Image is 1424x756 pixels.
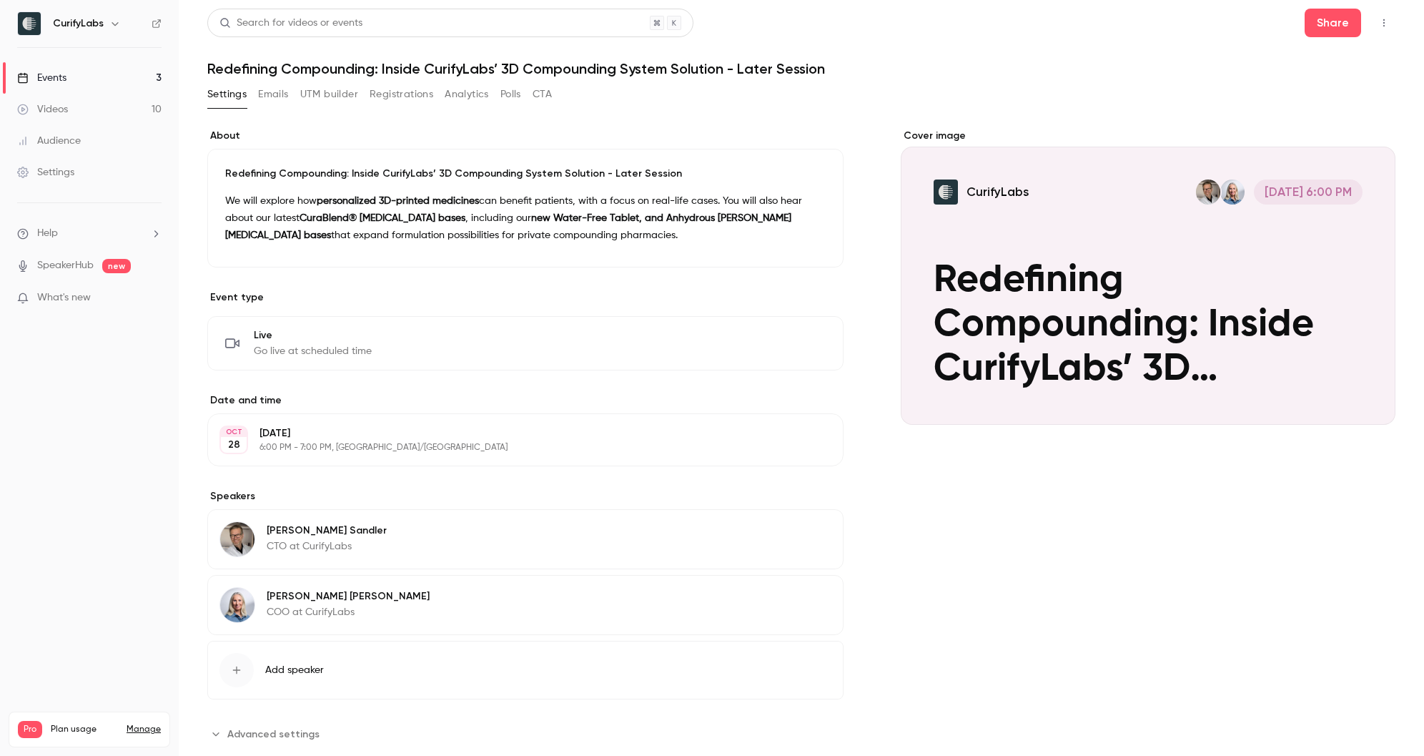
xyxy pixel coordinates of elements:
[225,192,826,244] p: We will explore how can benefit patients, with a focus on real-life cases. You will also hear abo...
[102,259,131,273] span: new
[254,344,372,358] span: Go live at scheduled time
[207,722,844,745] section: Advanced settings
[207,722,328,745] button: Advanced settings
[227,727,320,742] span: Advanced settings
[220,588,254,622] img: Sandra Schuele
[533,83,552,106] button: CTA
[207,509,844,569] div: Niklas Sandler[PERSON_NAME] SandlerCTO at CurifyLabs
[17,165,74,180] div: Settings
[1305,9,1361,37] button: Share
[259,442,768,453] p: 6:00 PM - 7:00 PM, [GEOGRAPHIC_DATA]/[GEOGRAPHIC_DATA]
[258,83,288,106] button: Emails
[37,226,58,241] span: Help
[53,16,104,31] h6: CurifyLabs
[225,167,826,181] p: Redefining Compounding: Inside CurifyLabs’ 3D Compounding System Solution - Later Session
[17,71,66,85] div: Events
[267,539,387,554] p: CTO at CurifyLabs
[317,196,479,206] strong: personalized 3D-printed medicines
[207,393,844,408] label: Date and time
[445,83,489,106] button: Analytics
[219,16,362,31] div: Search for videos or events
[207,83,247,106] button: Settings
[51,724,118,735] span: Plan usage
[901,129,1395,143] label: Cover image
[17,102,68,117] div: Videos
[901,129,1395,425] section: Cover image
[18,12,41,35] img: CurifyLabs
[127,724,161,735] a: Manage
[370,83,433,106] button: Registrations
[300,83,358,106] button: UTM builder
[207,60,1395,77] h1: Redefining Compounding: Inside CurifyLabs’ 3D Compounding System Solution - Later Session
[220,522,254,556] img: Niklas Sandler
[265,663,324,677] span: Add speaker
[37,290,91,305] span: What's new
[300,213,465,223] strong: CuraBlend® [MEDICAL_DATA] bases
[207,489,844,504] label: Speakers
[37,258,94,273] a: SpeakerHub
[267,589,430,604] p: [PERSON_NAME] [PERSON_NAME]
[228,438,240,452] p: 28
[17,134,81,148] div: Audience
[254,328,372,343] span: Live
[207,129,844,143] label: About
[207,290,844,305] p: Event type
[500,83,521,106] button: Polls
[18,721,42,738] span: Pro
[207,575,844,635] div: Sandra Schuele[PERSON_NAME] [PERSON_NAME]COO at CurifyLabs
[207,641,844,699] button: Add speaker
[267,605,430,619] p: COO at CurifyLabs
[259,426,768,441] p: [DATE]
[267,524,387,538] p: [PERSON_NAME] Sandler
[221,427,247,437] div: OCT
[17,226,162,241] li: help-dropdown-opener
